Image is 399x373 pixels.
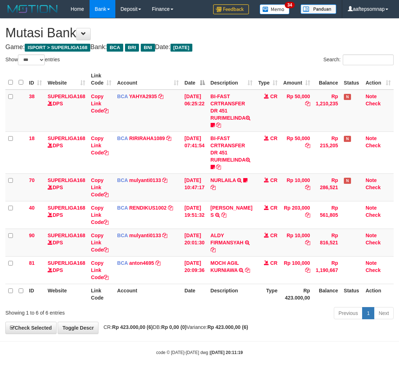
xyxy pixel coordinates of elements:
[29,177,35,183] span: 70
[211,233,244,245] a: ALDY FIRMANSYAH
[182,256,208,284] td: [DATE] 20:09:36
[129,177,161,183] a: mulyanti0133
[26,284,45,304] th: ID
[5,54,60,65] label: Show entries
[366,143,381,148] a: Check
[207,324,248,330] strong: Rp 423.000,00 (6)
[366,267,381,273] a: Check
[129,260,154,266] a: anton4695
[182,284,208,304] th: Date
[91,205,109,225] a: Copy Link Code
[208,69,255,90] th: Description: activate to sort column ascending
[29,135,35,141] span: 18
[270,94,277,99] span: CR
[366,205,377,211] a: Note
[213,4,249,14] img: Feedback.jpg
[107,44,123,52] span: BCA
[366,212,381,218] a: Check
[366,177,377,183] a: Note
[29,260,35,266] span: 81
[221,212,226,218] a: Copy SRI WAHYUNI S to clipboard
[211,205,253,218] a: [PERSON_NAME] S
[270,135,277,141] span: CR
[117,233,128,238] span: BCA
[91,233,109,253] a: Copy Link Code
[344,178,351,184] span: Has Note
[45,256,88,284] td: DPS
[45,173,88,201] td: DPS
[280,256,313,284] td: Rp 100,000
[45,131,88,173] td: DPS
[182,90,208,132] td: [DATE] 06:25:22
[344,136,351,142] span: Has Note
[366,233,377,238] a: Note
[125,44,139,52] span: BRI
[155,260,160,266] a: Copy anton4695 to clipboard
[305,143,310,148] a: Copy Rp 50,000 to clipboard
[48,205,85,211] a: SUPERLIGA168
[313,284,341,304] th: Balance
[305,267,310,273] a: Copy Rp 100,000 to clipboard
[48,177,85,183] a: SUPERLIGA168
[301,4,336,14] img: panduan.png
[270,205,277,211] span: CR
[45,69,88,90] th: Website: activate to sort column ascending
[45,90,88,132] td: DPS
[208,131,255,173] td: BI-FAST CRTRANSFER DR 451 RURIMELINDA
[91,177,109,197] a: Copy Link Code
[374,307,394,319] a: Next
[45,284,88,304] th: Website
[91,260,109,280] a: Copy Link Code
[168,205,173,211] a: Copy RENDIKUS1002 to clipboard
[182,201,208,229] td: [DATE] 19:51:32
[88,284,114,304] th: Link Code
[25,44,90,52] span: ISPORT > SUPERLIGA168
[255,284,280,304] th: Type
[5,322,57,334] a: Check Selected
[313,229,341,256] td: Rp 816,521
[88,69,114,90] th: Link Code: activate to sort column ascending
[114,284,182,304] th: Account
[366,94,377,99] a: Note
[341,284,363,304] th: Status
[182,229,208,256] td: [DATE] 20:01:30
[366,185,381,190] a: Check
[45,229,88,256] td: DPS
[280,131,313,173] td: Rp 50,000
[29,94,35,99] span: 38
[45,201,88,229] td: DPS
[211,247,216,253] a: Copy ALDY FIRMANSYAH to clipboard
[211,350,243,355] strong: [DATE] 20:11:19
[100,324,248,330] span: CR: DB: Variance:
[129,94,157,99] a: YAHYA2935
[305,212,310,218] a: Copy Rp 203,000 to clipboard
[91,135,109,156] a: Copy Link Code
[129,205,167,211] a: RENDIKUS1002
[117,177,128,183] span: BCA
[162,233,167,238] a: Copy mulyanti0133 to clipboard
[26,69,45,90] th: ID: activate to sort column ascending
[29,233,35,238] span: 90
[366,101,381,106] a: Check
[366,260,377,266] a: Note
[362,307,374,319] a: 1
[117,94,128,99] span: BCA
[58,322,98,334] a: Toggle Descr
[5,26,394,40] h1: Mutasi Bank
[117,260,128,266] span: BCA
[363,69,394,90] th: Action: activate to sort column ascending
[313,69,341,90] th: Balance
[280,90,313,132] td: Rp 50,000
[112,324,153,330] strong: Rp 423.000,00 (6)
[313,173,341,201] td: Rp 286,521
[211,177,236,183] a: NURLAILA
[313,201,341,229] td: Rp 561,805
[323,54,394,65] label: Search:
[344,94,351,100] span: Has Note
[363,284,394,304] th: Action
[114,69,182,90] th: Account: activate to sort column ascending
[182,173,208,201] td: [DATE] 10:47:17
[216,122,221,128] a: Copy BI-FAST CRTRANSFER DR 451 RURIMELINDA to clipboard
[334,307,362,319] a: Previous
[280,69,313,90] th: Amount: activate to sort column ascending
